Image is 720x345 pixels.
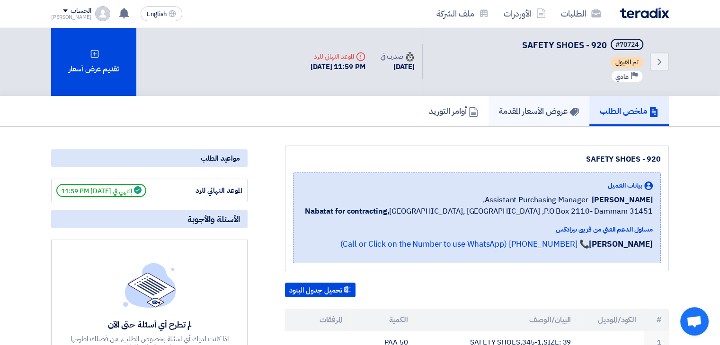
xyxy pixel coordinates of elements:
[381,52,415,61] div: صدرت في
[95,6,110,21] img: profile_test.png
[600,105,658,116] h5: ملخص الطلب
[187,214,240,224] span: الأسئلة والأجوبة
[429,2,496,25] a: ملف الشركة
[350,309,416,331] th: الكمية
[615,42,639,48] div: #70724
[381,61,415,72] div: [DATE]
[293,154,661,165] div: SAFETY SHOES - 920
[429,105,478,116] h5: أوامر التوريد
[56,184,146,197] span: إنتهي في [DATE] 11:59 PM
[589,238,653,250] strong: [PERSON_NAME]
[285,283,356,298] button: تحميل جدول البنود
[141,6,182,21] button: English
[305,206,390,217] b: Nabatat for contracting,
[489,96,589,126] a: عروض الأسعار المقدمة
[147,11,167,17] span: English
[51,15,91,20] div: [PERSON_NAME]
[522,39,645,52] h5: SAFETY SHOES - 920
[611,57,643,68] span: تم القبول
[51,27,136,96] div: تقديم عرض أسعار
[340,238,589,250] a: 📞 [PHONE_NUMBER] (Call or Click on the Number to use WhatsApp)
[123,263,176,307] img: empty_state_list.svg
[305,206,653,217] span: [GEOGRAPHIC_DATA], [GEOGRAPHIC_DATA] ,P.O Box 2110- Dammam 31451
[416,309,579,331] th: البيان/الوصف
[496,2,553,25] a: الأوردرات
[311,61,365,72] div: [DATE] 11:59 PM
[311,52,365,61] div: الموعد النهائي للرد
[499,105,579,116] h5: عروض الأسعار المقدمة
[285,309,350,331] th: المرفقات
[483,194,588,206] span: Assistant Purchasing Manager,
[578,309,644,331] th: الكود/الموديل
[608,181,642,190] span: بيانات العميل
[305,224,653,234] div: مسئول الدعم الفني من فريق تيرادكس
[171,185,242,196] div: الموعد النهائي للرد
[522,39,607,52] span: SAFETY SHOES - 920
[418,96,489,126] a: أوامر التوريد
[69,319,230,330] div: لم تطرح أي أسئلة حتى الآن
[615,72,629,81] span: عادي
[644,309,669,331] th: #
[589,96,669,126] a: ملخص الطلب
[620,8,669,18] img: Teradix logo
[51,149,248,167] div: مواعيد الطلب
[71,7,91,15] div: الحساب
[680,307,709,336] a: Open chat
[553,2,608,25] a: الطلبات
[592,194,653,206] span: [PERSON_NAME]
